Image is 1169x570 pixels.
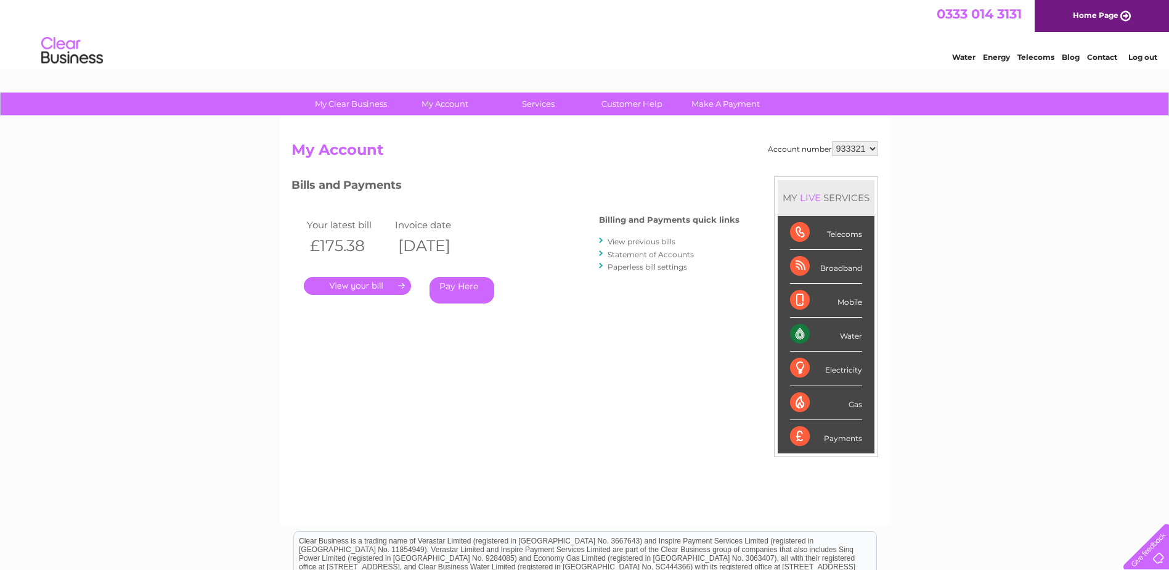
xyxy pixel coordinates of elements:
[608,250,694,259] a: Statement of Accounts
[1017,52,1054,62] a: Telecoms
[294,7,876,60] div: Clear Business is a trading name of Verastar Limited (registered in [GEOGRAPHIC_DATA] No. 3667643...
[599,215,739,225] h4: Billing and Payments quick links
[291,141,878,165] h2: My Account
[394,93,495,115] a: My Account
[1062,52,1080,62] a: Blog
[608,262,687,271] a: Paperless bill settings
[790,352,862,386] div: Electricity
[797,192,823,204] div: LIVE
[1128,52,1157,62] a: Log out
[790,386,862,420] div: Gas
[300,93,402,115] a: My Clear Business
[581,93,683,115] a: Customer Help
[768,141,878,156] div: Account number
[790,318,862,352] div: Water
[608,237,675,246] a: View previous bills
[937,6,1022,22] a: 0333 014 3131
[790,420,862,453] div: Payments
[304,277,411,295] a: .
[675,93,776,115] a: Make A Payment
[392,233,481,258] th: [DATE]
[1087,52,1117,62] a: Contact
[983,52,1010,62] a: Energy
[41,32,104,70] img: logo.png
[304,217,393,233] td: Your latest bill
[790,216,862,250] div: Telecoms
[790,284,862,318] div: Mobile
[790,250,862,284] div: Broadband
[952,52,976,62] a: Water
[778,180,874,215] div: MY SERVICES
[291,176,739,198] h3: Bills and Payments
[304,233,393,258] th: £175.38
[430,277,494,304] a: Pay Here
[392,217,481,233] td: Invoice date
[487,93,589,115] a: Services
